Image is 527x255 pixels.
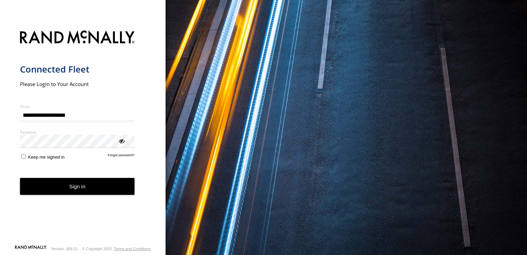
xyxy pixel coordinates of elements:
[21,154,26,159] input: Keep me signed in
[114,247,151,251] a: Terms and Conditions
[108,153,135,160] a: Forgot password?
[20,178,135,195] button: Sign in
[82,247,151,251] div: © Copyright 2025 -
[28,154,64,160] span: Keep me signed in
[51,247,78,251] div: Version: 308.01
[20,81,135,87] h2: Please Login to Your Account
[20,104,135,109] label: Email
[20,64,135,75] h1: Connected Fleet
[20,130,135,135] label: Password
[118,137,125,144] div: ViewPassword
[15,245,47,252] a: Visit our Website
[20,29,135,47] img: Rand McNally
[20,26,146,245] form: main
